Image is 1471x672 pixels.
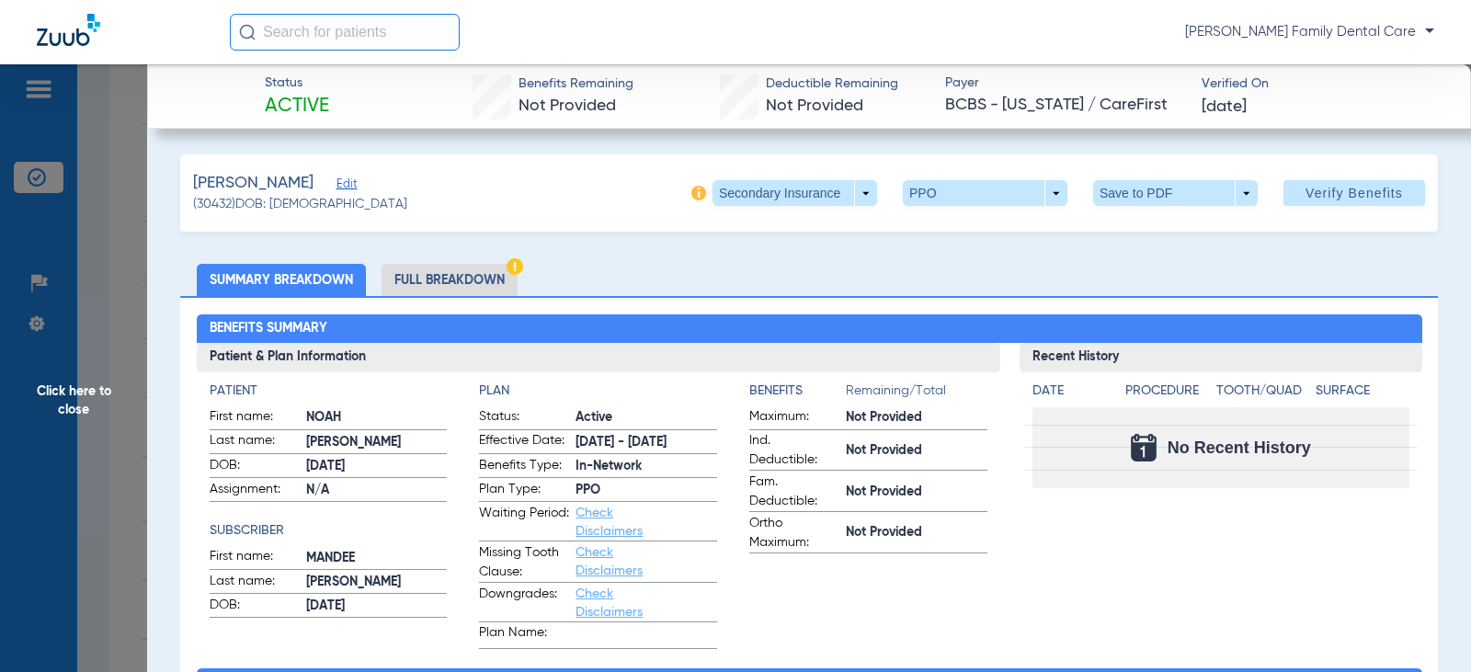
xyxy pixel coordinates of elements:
span: No Recent History [1168,439,1311,457]
span: (30432) DOB: [DEMOGRAPHIC_DATA] [193,195,407,214]
span: Verify Benefits [1306,186,1403,200]
h4: Plan [479,382,717,401]
span: Benefits Remaining [519,74,633,94]
button: PPO [903,180,1067,206]
span: Not Provided [846,441,987,461]
span: Plan Type: [479,480,569,502]
h4: Date [1032,382,1110,401]
h4: Tooth/Quad [1216,382,1309,401]
h4: Patient [210,382,448,401]
span: Effective Date: [479,431,569,453]
li: Summary Breakdown [197,264,366,296]
span: Benefits Type: [479,456,569,478]
app-breakdown-title: Surface [1316,382,1408,407]
app-breakdown-title: Procedure [1125,382,1209,407]
button: Save to PDF [1093,180,1258,206]
span: [PERSON_NAME] Family Dental Care [1185,23,1434,41]
span: NOAH [306,408,448,427]
span: First name: [210,547,300,569]
span: Plan Name: [479,623,569,648]
span: [PERSON_NAME] [306,573,448,592]
li: Full Breakdown [382,264,518,296]
span: [DATE] [306,597,448,616]
img: Search Icon [239,24,256,40]
span: Active [265,94,329,120]
app-breakdown-title: Tooth/Quad [1216,382,1309,407]
span: Remaining/Total [846,382,987,407]
span: Not Provided [519,97,616,114]
app-breakdown-title: Date [1032,382,1110,407]
span: [DATE] [306,457,448,476]
span: Missing Tooth Clause: [479,543,569,582]
a: Check Disclaimers [576,546,643,577]
span: Not Provided [766,97,863,114]
button: Verify Benefits [1283,180,1425,206]
img: Calendar [1131,434,1157,461]
h4: Benefits [749,382,846,401]
h4: Subscriber [210,521,448,541]
span: Active [576,408,717,427]
span: [PERSON_NAME] [306,433,448,452]
h2: Benefits Summary [197,314,1422,344]
span: DOB: [210,456,300,478]
span: N/A [306,481,448,500]
span: BCBS - [US_STATE] / CareFirst [945,94,1185,117]
span: [DATE] [1202,96,1247,119]
span: [DATE] - [DATE] [576,433,717,452]
h3: Recent History [1020,343,1421,372]
span: [PERSON_NAME] [193,172,314,195]
app-breakdown-title: Benefits [749,382,846,407]
h4: Procedure [1125,382,1209,401]
span: Maximum: [749,407,839,429]
span: Verified On [1202,74,1442,94]
span: Downgrades: [479,585,569,621]
span: MANDEE [306,549,448,568]
span: Assignment: [210,480,300,502]
img: Hazard [507,258,523,275]
span: Status [265,74,329,93]
button: Secondary Insurance [713,180,877,206]
h3: Patient & Plan Information [197,343,1001,372]
span: Deductible Remaining [766,74,898,94]
span: DOB: [210,596,300,618]
span: Edit [336,177,353,195]
img: Zuub Logo [37,14,100,46]
span: Waiting Period: [479,504,569,541]
span: First name: [210,407,300,429]
input: Search for patients [230,14,460,51]
a: Check Disclaimers [576,587,643,619]
img: info-icon [691,186,706,200]
h4: Surface [1316,382,1408,401]
span: PPO [576,481,717,500]
span: Payer [945,74,1185,93]
span: Ind. Deductible: [749,431,839,470]
a: Check Disclaimers [576,507,643,538]
span: Last name: [210,431,300,453]
span: Not Provided [846,523,987,542]
span: Last name: [210,572,300,594]
span: In-Network [576,457,717,476]
span: Ortho Maximum: [749,514,839,552]
span: Not Provided [846,408,987,427]
span: Not Provided [846,483,987,502]
span: Status: [479,407,569,429]
span: Fam. Deductible: [749,473,839,511]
